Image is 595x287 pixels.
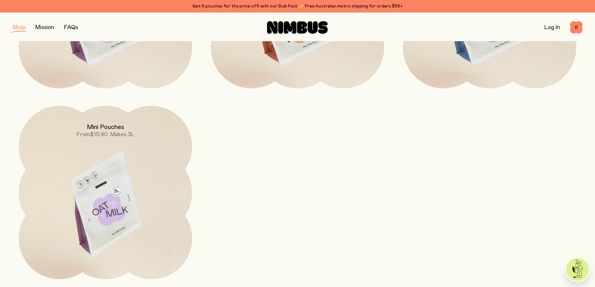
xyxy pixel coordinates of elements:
h2: Mini Pouches [87,123,124,131]
div: Get 6 pouches for the price of 5 with our Bulk Pack ✨ Free Australian metro shipping for orders $59+ [12,2,583,10]
a: Mission [35,25,54,30]
img: agent [566,258,589,281]
span: • Makes 3L [108,132,134,137]
a: Mini PouchesFrom$15.90• Makes 3L [19,106,192,279]
a: Log In [544,25,560,30]
span: From [77,132,90,137]
a: FAQs [64,25,78,30]
button: 0 [570,21,583,34]
span: $15.90 [90,132,108,137]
